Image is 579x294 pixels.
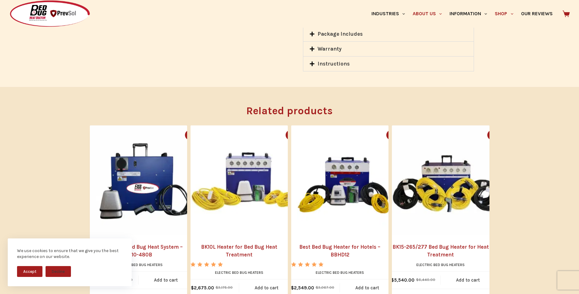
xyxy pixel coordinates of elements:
a: Warranty [318,46,342,52]
bdi: 2,549.00 [291,285,314,291]
span: $ [291,285,294,291]
span: Rated out of 5 [191,262,224,281]
span: $ [191,285,194,291]
a: BK15-265/277 Bed Bug Heater for Heat Treatment [392,125,502,235]
button: Decline [46,266,71,277]
span: $ [316,285,318,290]
button: Accept [17,266,42,277]
a: Package Includes [318,31,363,37]
a: Electric Bed Bug Heaters [416,263,465,267]
bdi: 6,440.00 [416,278,435,282]
span: Rated out of 5 [291,262,324,281]
a: Electric Bed Bug Heaters [215,270,263,275]
bdi: 3,175.00 [216,285,233,290]
bdi: 2,675.00 [191,285,214,291]
div: Package Includes [303,27,473,41]
a: Best Bed Bug Heater for Hotels – BBHD12 [291,243,388,259]
div: We use cookies to ensure that we give you the best experience on our website. [17,248,122,260]
a: BK15-265/277 Bed Bug Heater for Heat Treatment [392,243,489,259]
div: Instructions [303,57,473,71]
div: Rated 5.00 out of 5 [191,262,224,267]
span: $ [391,277,394,283]
a: Add to cart: “BK15-265/277 Bed Bug Heater for Heat Treatment” [441,272,495,289]
span: $ [216,285,218,290]
bdi: 5,540.00 [391,277,415,283]
button: Quick view toggle [487,130,497,140]
a: Electric Bed Bug Heaters [316,270,364,275]
a: Commercial Bed Bug Heat System - BK10-480B [90,125,200,235]
a: Best Bed Bug Heater for Hotels - BBHD12 [291,125,401,235]
button: Quick view toggle [185,130,195,140]
a: Add to cart: “Commercial Bed Bug Heat System - BK10-480B” [138,272,193,289]
bdi: 3,067.00 [316,285,334,290]
a: Instructions [318,61,350,67]
div: Rated 5.00 out of 5 [291,262,324,267]
a: BK10L Heater for Bed Bug Heat Treatment [191,243,288,259]
a: BK10L Heater for Bed Bug Heat Treatment [191,125,300,235]
h2: Related products [90,103,489,119]
button: Quick view toggle [386,130,396,140]
span: $ [416,278,419,282]
div: Warranty [303,42,473,56]
button: Quick view toggle [286,130,296,140]
button: Open LiveChat chat widget [5,2,24,21]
